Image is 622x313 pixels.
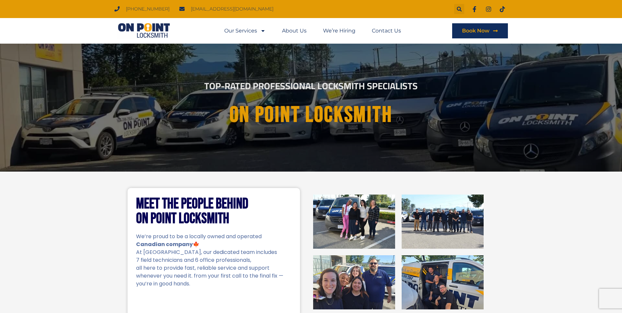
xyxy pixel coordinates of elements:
[136,197,291,226] h2: Meet the People Behind On Point Locksmith
[402,195,484,249] img: On Point Locksmith Port Coquitlam, BC 2
[134,103,488,127] h1: On point Locksmith
[136,233,291,240] p: We’re proud to be a locally owned and operated
[224,23,401,38] nav: Menu
[136,240,193,248] strong: Canadian company
[313,195,395,249] img: On Point Locksmith Port Coquitlam, BC 1
[136,256,291,264] p: 7 field technicians and 6 office professionals,
[224,23,266,38] a: Our Services
[136,280,291,288] p: you’re in good hands.
[323,23,355,38] a: We’re Hiring
[124,5,170,13] span: [PHONE_NUMBER]
[136,264,291,272] p: all here to provide fast, reliable service and support
[402,255,484,309] img: On Point Locksmith Port Coquitlam, BC 4
[452,23,508,38] a: Book Now
[136,240,291,256] p: 🍁 At [GEOGRAPHIC_DATA], our dedicated team includes
[313,255,395,309] img: On Point Locksmith Port Coquitlam, BC 3
[129,81,493,91] h2: Top-Rated Professional Locksmith Specialists
[372,23,401,38] a: Contact Us
[454,4,464,14] div: Search
[462,28,490,33] span: Book Now
[136,272,291,280] p: whenever you need it. from your first call to the final fix —
[282,23,307,38] a: About Us
[189,5,273,13] span: [EMAIL_ADDRESS][DOMAIN_NAME]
